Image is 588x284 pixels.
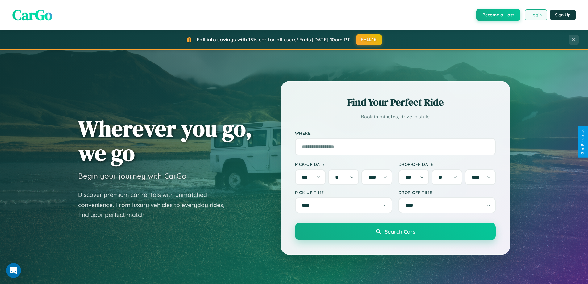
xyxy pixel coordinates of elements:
button: Login [525,9,547,20]
label: Drop-off Date [398,162,496,167]
label: Drop-off Time [398,190,496,195]
h3: Begin your journey with CarGo [78,171,186,180]
button: Search Cars [295,223,496,240]
span: Fall into savings with 15% off for all users! Ends [DATE] 10am PT. [197,36,351,43]
iframe: Intercom live chat [6,263,21,278]
label: Where [295,130,496,136]
button: Become a Host [476,9,520,21]
p: Book in minutes, drive in style [295,112,496,121]
h2: Find Your Perfect Ride [295,95,496,109]
div: Give Feedback [581,129,585,155]
span: CarGo [12,5,52,25]
p: Discover premium car rentals with unmatched convenience. From luxury vehicles to everyday rides, ... [78,190,232,220]
label: Pick-up Date [295,162,392,167]
label: Pick-up Time [295,190,392,195]
button: FALL15 [356,34,382,45]
h1: Wherever you go, we go [78,116,252,165]
span: Search Cars [385,228,415,235]
button: Sign Up [550,10,576,20]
